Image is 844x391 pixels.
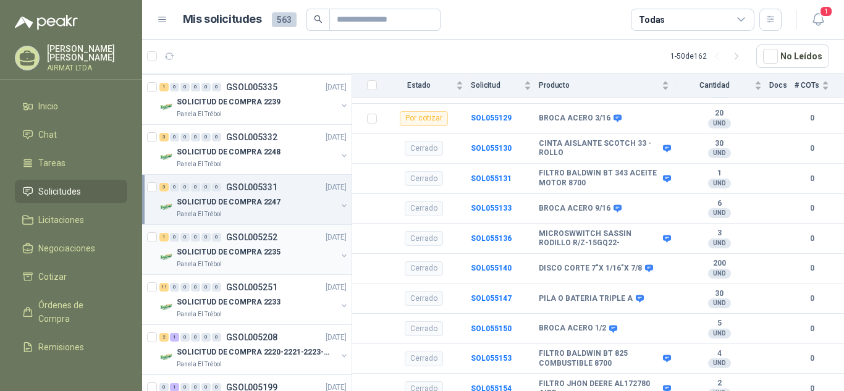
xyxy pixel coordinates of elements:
th: Producto [539,74,677,98]
div: UND [708,329,731,338]
a: 11 0 0 0 0 0 GSOL005251[DATE] Company LogoSOLICITUD DE COMPRA 2233Panela El Trébol [159,280,349,319]
img: Company Logo [159,200,174,214]
button: 1 [807,9,829,31]
b: 0 [795,143,829,154]
div: UND [708,238,731,248]
th: Solicitud [471,74,539,98]
p: SOLICITUD DE COMPRA 2235 [177,246,281,258]
a: 2 1 0 0 0 0 GSOL005208[DATE] Company LogoSOLICITUD DE COMPRA 2220-2221-2223-2224Panela El Trébol [159,330,349,369]
div: Cerrado [405,261,443,276]
div: UND [708,208,731,218]
p: GSOL005331 [226,183,277,191]
b: SOL055140 [471,264,512,272]
b: 5 [677,319,762,329]
a: SOL055150 [471,324,512,333]
div: 0 [212,283,221,292]
th: # COTs [795,74,844,98]
b: 0 [795,353,829,364]
p: [DATE] [326,282,347,293]
b: 6 [677,199,762,209]
div: 0 [180,83,190,91]
b: DISCO CORTE 7"X 1/16"X 7/8 [539,264,642,274]
div: 0 [191,283,200,292]
span: Órdenes de Compra [38,298,116,326]
span: Cantidad [677,81,752,90]
b: SOL055136 [471,234,512,243]
b: 0 [795,112,829,124]
p: Panela El Trébol [177,259,222,269]
div: Cerrado [405,321,443,336]
b: 3 [677,229,762,238]
b: 30 [677,139,762,149]
b: FILTRO BALDWIN BT 825 COMBUSTIBLE 8700 [539,349,660,368]
div: 0 [201,83,211,91]
div: 11 [159,283,169,292]
p: Panela El Trébol [177,359,222,369]
img: Company Logo [159,99,174,114]
a: SOL055153 [471,354,512,363]
p: [DATE] [326,182,347,193]
p: SOLICITUD DE COMPRA 2248 [177,146,281,158]
p: SOLICITUD DE COMPRA 2220-2221-2223-2224 [177,347,331,358]
a: Tareas [15,151,127,175]
th: Cantidad [677,74,769,98]
div: 0 [191,83,200,91]
img: Company Logo [159,350,174,364]
p: [DATE] [326,332,347,343]
span: Estado [384,81,454,90]
a: Cotizar [15,265,127,288]
a: Órdenes de Compra [15,293,127,330]
b: PILA O BATERIA TRIPLE A [539,294,633,304]
span: 563 [272,12,297,27]
div: 0 [170,283,179,292]
img: Company Logo [159,250,174,264]
p: [DATE] [326,82,347,93]
b: FILTRO BALDWIN BT 343 ACEITE MOTOR 8700 [539,169,660,188]
div: 0 [180,183,190,191]
a: Negociaciones [15,237,127,260]
a: 3 0 0 0 0 0 GSOL005331[DATE] Company LogoSOLICITUD DE COMPRA 2247Panela El Trébol [159,180,349,219]
div: 1 [159,83,169,91]
p: Panela El Trébol [177,209,222,219]
div: Cerrado [405,141,443,156]
div: UND [708,358,731,368]
th: Estado [384,74,471,98]
div: 0 [170,183,179,191]
div: 0 [180,133,190,141]
span: Solicitudes [38,185,81,198]
b: 30 [677,289,762,299]
img: Logo peakr [15,15,78,30]
span: search [314,15,323,23]
p: AIRMAT LTDA [47,64,127,72]
p: GSOL005332 [226,133,277,141]
a: 1 0 0 0 0 0 GSOL005335[DATE] Company LogoSOLICITUD DE COMPRA 2239Panela El Trébol [159,80,349,119]
b: 0 [795,263,829,274]
b: MICROSWWITCH SASSIN RODILLO R/Z-15GQ22- [539,229,660,248]
div: 0 [201,283,211,292]
a: Remisiones [15,335,127,359]
p: GSOL005335 [226,83,277,91]
div: 0 [191,183,200,191]
p: Panela El Trébol [177,159,222,169]
a: 1 0 0 0 0 0 GSOL005252[DATE] Company LogoSOLICITUD DE COMPRA 2235Panela El Trébol [159,230,349,269]
p: [PERSON_NAME] [PERSON_NAME] [47,44,127,62]
div: 2 [159,333,169,342]
img: Company Logo [159,149,174,164]
a: SOL055147 [471,294,512,303]
div: 0 [212,83,221,91]
a: Solicitudes [15,180,127,203]
p: GSOL005252 [226,233,277,242]
div: 0 [212,233,221,242]
b: SOL055130 [471,144,512,153]
p: [DATE] [326,232,347,243]
span: Producto [539,81,659,90]
div: 0 [191,133,200,141]
div: 0 [191,233,200,242]
span: Negociaciones [38,242,95,255]
img: Company Logo [159,300,174,314]
div: UND [708,119,731,128]
p: SOLICITUD DE COMPRA 2247 [177,196,281,208]
b: 200 [677,259,762,269]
